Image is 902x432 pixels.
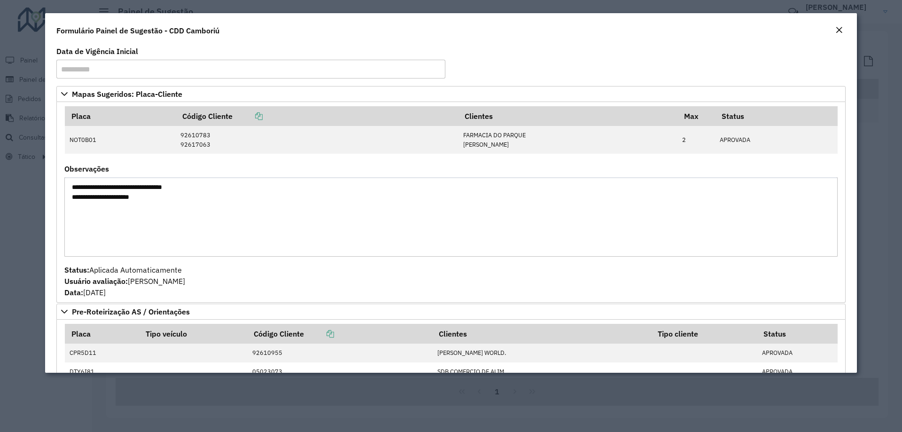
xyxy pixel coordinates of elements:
span: Pre-Roteirização AS / Orientações [72,308,190,315]
a: Pre-Roteirização AS / Orientações [56,304,846,320]
label: Observações [64,163,109,174]
td: SDB COMERCIO DE ALIM [433,362,651,381]
th: Tipo veículo [140,324,247,344]
th: Max [677,106,715,126]
label: Data de Vigência Inicial [56,46,138,57]
th: Código Cliente [176,106,458,126]
th: Status [757,324,837,344]
em: Fechar [835,26,843,34]
button: Close [832,24,846,37]
td: 05023073 [247,362,433,381]
td: [PERSON_NAME] WORLD. [433,344,651,362]
th: Código Cliente [247,324,433,344]
td: 92610783 92617063 [176,126,458,154]
td: CPR5D11 [65,344,140,362]
td: APROVADA [757,362,837,381]
a: Mapas Sugeridos: Placa-Cliente [56,86,846,102]
td: APROVADA [715,126,838,154]
span: Mapas Sugeridos: Placa-Cliente [72,90,182,98]
th: Clientes [458,106,677,126]
th: Placa [65,324,140,344]
td: 92610955 [247,344,433,362]
span: Aplicada Automaticamente [PERSON_NAME] [DATE] [64,265,185,297]
td: NOT0B01 [65,126,176,154]
strong: Data: [64,288,83,297]
td: FARMACIA DO PARQUE [PERSON_NAME] [458,126,677,154]
strong: Status: [64,265,89,275]
a: Copiar [304,329,334,338]
strong: Usuário avaliação: [64,276,128,286]
a: Copiar [233,111,263,121]
td: 2 [677,126,715,154]
th: Status [715,106,838,126]
th: Tipo cliente [651,324,757,344]
h4: Formulário Painel de Sugestão - CDD Camboriú [56,25,219,36]
div: Mapas Sugeridos: Placa-Cliente [56,102,846,303]
th: Placa [65,106,176,126]
th: Clientes [433,324,651,344]
td: APROVADA [757,344,837,362]
td: DTY6I81 [65,362,140,381]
